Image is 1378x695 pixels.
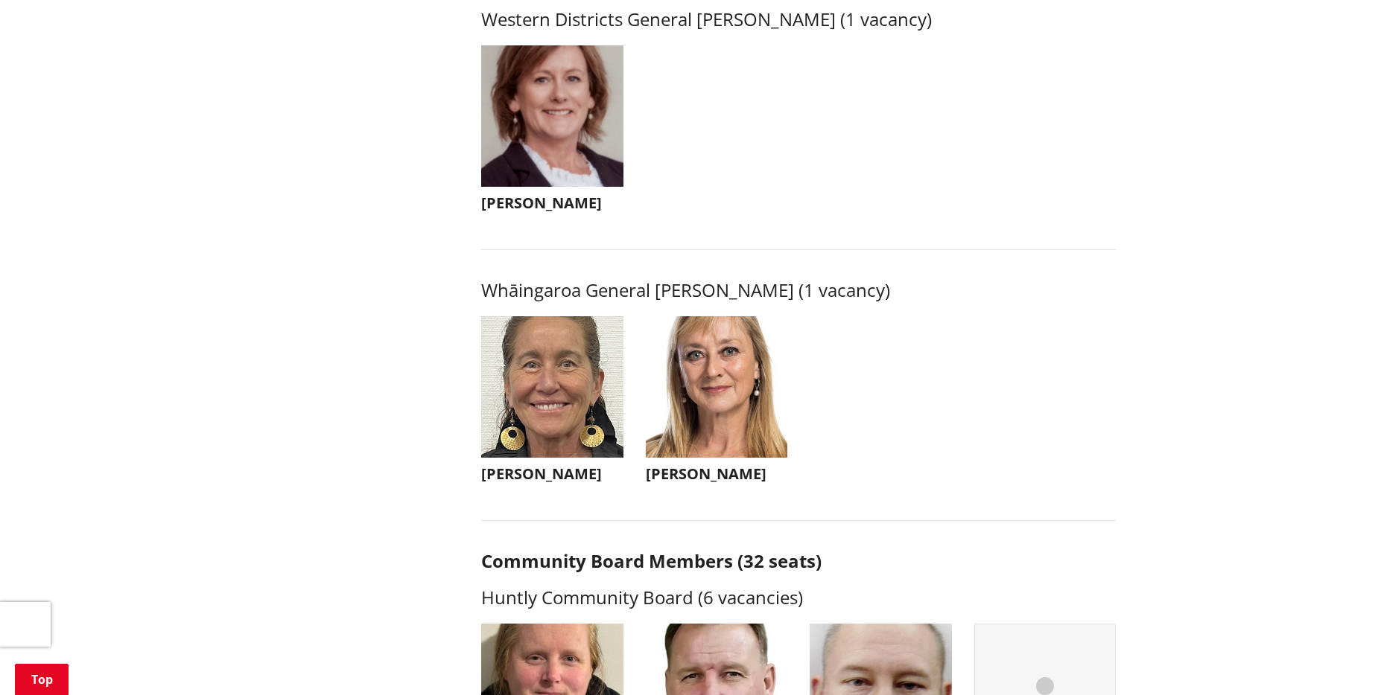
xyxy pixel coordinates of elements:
[646,465,788,483] h3: [PERSON_NAME]
[1309,632,1363,686] iframe: Messenger Launcher
[481,316,623,491] button: [PERSON_NAME]
[481,548,822,573] strong: Community Board Members (32 seats)
[481,45,623,188] img: WO-W-WD__EYRE_C__6piwf
[15,664,69,695] a: Top
[481,465,623,483] h3: [PERSON_NAME]
[481,587,1116,609] h3: Huntly Community Board (6 vacancies)
[481,316,623,458] img: WO-W-WH__THOMSON_L__QGsNW
[646,316,788,491] button: [PERSON_NAME]
[481,194,623,212] h3: [PERSON_NAME]
[481,45,623,220] button: [PERSON_NAME]
[481,280,1116,301] h3: Whāingaroa General [PERSON_NAME] (1 vacancy)
[646,316,788,458] img: WO-W-WH__LABOYRIE_N__XTjB5
[481,9,1116,31] h3: Western Districts General [PERSON_NAME] (1 vacancy)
